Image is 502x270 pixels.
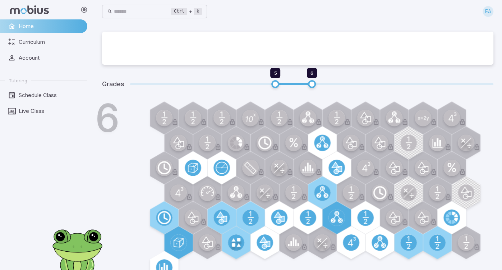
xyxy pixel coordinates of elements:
kbd: Ctrl [171,8,187,15]
span: Account [19,54,82,62]
span: 6 [310,70,313,76]
h5: Grades [102,79,124,89]
span: Tutoring [9,77,27,84]
span: Curriculum [19,38,82,46]
span: 5 [274,70,277,76]
span: Live Class [19,107,82,115]
div: + [171,7,202,16]
span: Home [19,22,82,30]
div: EA [483,6,493,17]
kbd: k [194,8,202,15]
span: Schedule Class [19,91,82,99]
h1: 6 [95,99,120,137]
